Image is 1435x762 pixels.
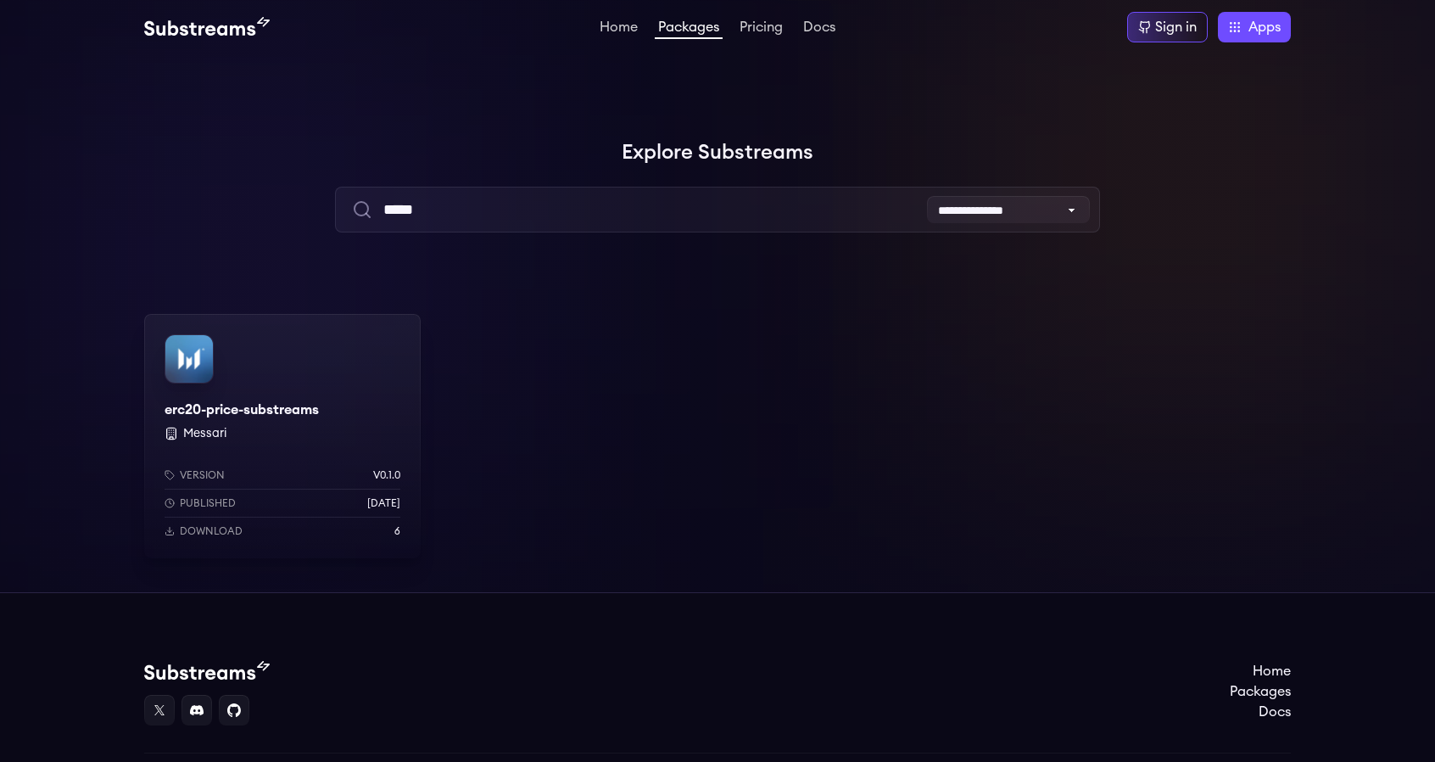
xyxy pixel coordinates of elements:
[394,524,400,538] p: 6
[1155,17,1197,37] div: Sign in
[1127,12,1208,42] a: Sign in
[655,20,723,39] a: Packages
[736,20,786,37] a: Pricing
[180,496,236,510] p: Published
[596,20,641,37] a: Home
[180,468,225,482] p: Version
[144,17,270,37] img: Substream's logo
[144,661,270,681] img: Substream's logo
[367,496,400,510] p: [DATE]
[1248,17,1281,37] span: Apps
[183,425,226,442] button: Messari
[1230,661,1291,681] a: Home
[1230,702,1291,722] a: Docs
[800,20,839,37] a: Docs
[180,524,243,538] p: Download
[144,314,421,558] a: erc20-price-substreamserc20-price-substreams MessariVersionv0.1.0Published[DATE]Download6
[1230,681,1291,702] a: Packages
[373,468,400,482] p: v0.1.0
[144,136,1291,170] h1: Explore Substreams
